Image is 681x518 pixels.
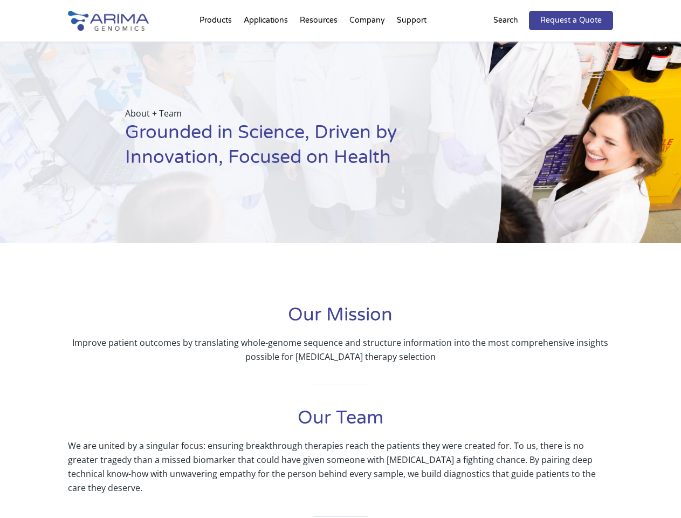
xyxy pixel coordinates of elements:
[68,406,613,439] h1: Our Team
[68,336,613,364] p: Improve patient outcomes by translating whole-genome sequence and structure information into the ...
[125,106,447,120] p: About + Team
[529,11,613,30] a: Request a Quote
[68,439,613,495] p: We are united by a singular focus: ensuring breakthrough therapies reach the patients they were c...
[125,120,447,178] h1: Grounded in Science, Driven by Innovation, Focused on Health
[68,303,613,336] h1: Our Mission
[68,11,149,31] img: Arima-Genomics-logo
[493,13,518,28] p: Search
